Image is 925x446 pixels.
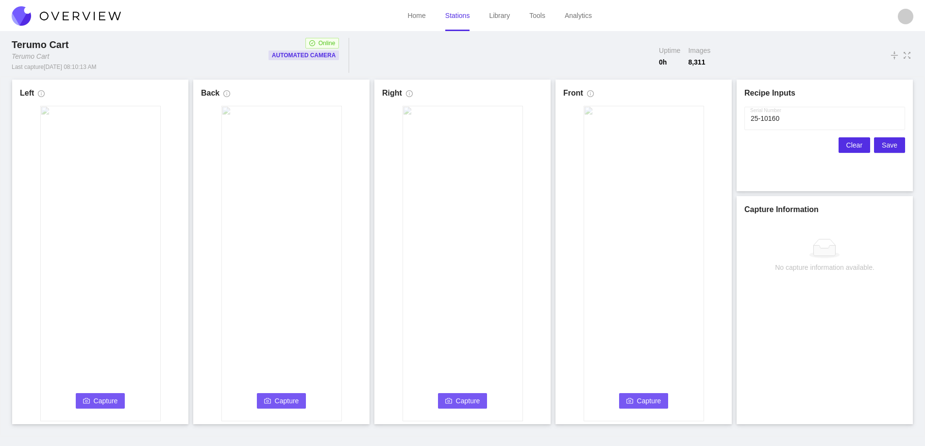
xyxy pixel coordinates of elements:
div: Terumo Cart [12,51,49,61]
span: Clear [846,140,862,150]
button: cameraCapture [76,393,125,409]
span: 0 h [659,57,680,67]
h1: Back [201,87,219,99]
span: info-circle [38,90,45,101]
h1: Right [382,87,402,99]
h1: Capture Information [744,204,905,215]
button: Save [874,137,905,153]
a: Stations [445,12,470,19]
div: Terumo Cart [12,38,72,51]
a: Tools [529,12,545,19]
span: Capture [637,396,661,406]
button: Clear [839,137,870,153]
span: camera [445,397,452,405]
h1: Recipe Inputs [744,87,905,99]
span: info-circle [587,90,594,101]
button: cameraCapture [257,393,306,409]
button: cameraCapture [619,393,669,409]
span: camera [264,397,271,405]
div: No capture information available. [775,262,875,273]
h1: Front [563,87,583,99]
h1: Left [20,87,34,99]
span: Uptime [659,46,680,55]
img: Overview [12,6,121,26]
span: fullscreen [903,50,911,61]
p: Automated Camera [272,50,336,60]
span: Capture [94,396,118,406]
span: Capture [275,396,299,406]
span: info-circle [223,90,230,101]
a: Analytics [565,12,592,19]
span: vertical-align-middle [890,50,899,61]
span: check-circle [309,40,315,46]
a: Library [489,12,510,19]
span: camera [626,397,633,405]
span: Save [882,140,897,150]
span: Images [688,46,710,55]
button: cameraCapture [438,393,488,409]
div: Last capture [DATE] 08:10:13 AM [12,63,97,71]
span: Online [319,38,336,48]
span: info-circle [406,90,413,101]
a: Home [407,12,425,19]
label: Serial Number [750,107,781,115]
span: Capture [456,396,480,406]
span: Terumo Cart [12,39,68,50]
span: camera [83,397,90,405]
span: 8,311 [688,57,710,67]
